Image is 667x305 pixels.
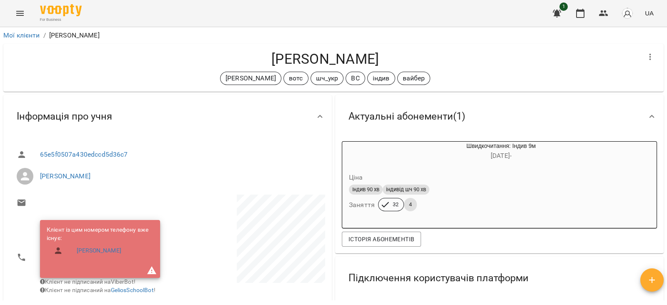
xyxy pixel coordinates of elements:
span: UA [645,9,654,17]
h6: Ціна [349,172,363,183]
ul: Клієнт із цим номером телефону вже існує: [47,226,153,262]
span: Інформація про учня [17,110,112,123]
a: [PERSON_NAME] [40,172,90,180]
span: Історія абонементів [349,234,414,244]
p: [PERSON_NAME] [226,73,276,83]
p: шч_укр [316,73,339,83]
div: вотс [283,72,308,85]
p: ВС [351,73,359,83]
div: Швидкочитання: Індив 9м [342,142,382,162]
h6: Заняття [349,199,375,211]
button: Швидкочитання: Індив 9м[DATE]- ЦінаІндив 90 хвіндивід шч 90 хвЗаняття324 [342,142,620,221]
span: 4 [404,201,417,208]
img: Voopty Logo [40,4,82,16]
a: [PERSON_NAME] [77,247,121,255]
span: індивід шч 90 хв [383,186,429,193]
div: Актуальні абонементи(1) [335,95,664,138]
p: [PERSON_NAME] [49,30,100,40]
a: GeliosSchoolBot [111,287,154,293]
span: Індив 90 хв [349,186,383,193]
span: [DATE] - [491,152,512,160]
span: Клієнт не підписаний на ! [40,287,155,293]
a: Мої клієнти [3,31,40,39]
div: індив [367,72,395,85]
span: 32 [388,201,404,208]
p: вайбер [403,73,425,83]
p: вотс [289,73,303,83]
div: Швидкочитання: Індив 9м [382,142,620,162]
span: Клієнт не підписаний на ViberBot! [40,278,135,285]
li: / [43,30,46,40]
span: Актуальні абонементи ( 1 ) [349,110,465,123]
span: Підключення користувачів платформи [349,272,529,285]
h4: [PERSON_NAME] [10,50,640,67]
div: вайбер [397,72,431,85]
div: Інформація про учня [3,95,332,138]
p: індив [373,73,390,83]
div: шч_укр [311,72,344,85]
button: Menu [10,3,30,23]
nav: breadcrumb [3,30,664,40]
div: Підключення користувачів платформи [335,257,664,300]
div: [PERSON_NAME] [220,72,281,85]
button: UA [642,5,657,21]
a: 65e5f0507a430edccd5d36c7 [40,150,128,158]
span: 1 [559,2,568,11]
span: For Business [40,17,82,22]
div: ВС [346,72,365,85]
img: avatar_s.png [622,7,633,19]
button: Історія абонементів [342,232,421,247]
